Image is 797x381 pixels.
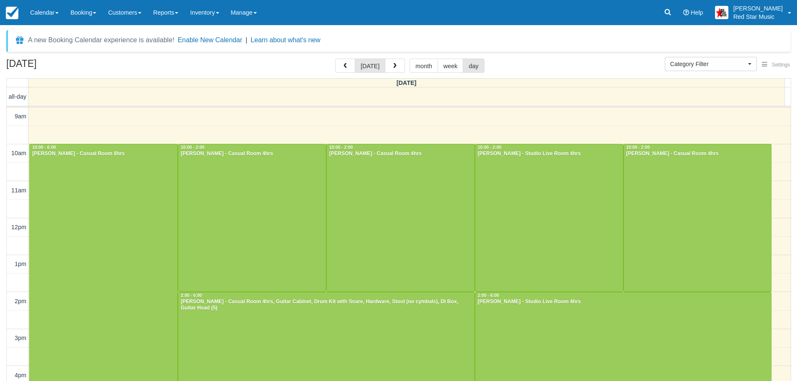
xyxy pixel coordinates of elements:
[463,59,484,73] button: day
[623,144,772,292] a: 10:00 - 2:00[PERSON_NAME] - Casual Room 4hrs
[326,144,475,292] a: 10:00 - 2:00[PERSON_NAME] - Casual Room 4hrs
[11,224,26,230] span: 12pm
[11,150,26,156] span: 10am
[329,145,353,150] span: 10:00 - 2:00
[715,6,728,19] img: A2
[665,57,757,71] button: Category Filter
[733,4,783,13] p: [PERSON_NAME]
[757,59,795,71] button: Settings
[9,93,26,100] span: all-day
[478,293,499,298] span: 2:00 - 6:00
[477,299,769,305] div: [PERSON_NAME] - Studio Live Room 4hrs
[683,10,689,15] i: Help
[32,145,56,150] span: 10:00 - 6:00
[15,335,26,341] span: 3pm
[178,36,242,44] button: Enable New Calendar
[251,36,320,43] a: Learn about what's new
[478,145,502,150] span: 10:00 - 2:00
[15,298,26,304] span: 2pm
[772,62,790,68] span: Settings
[178,144,326,292] a: 10:00 - 2:00[PERSON_NAME] - Casual Room 4hrs
[180,151,324,157] div: [PERSON_NAME] - Casual Room 4hrs
[670,60,746,68] span: Category Filter
[6,59,112,74] h2: [DATE]
[438,59,464,73] button: week
[626,145,650,150] span: 10:00 - 2:00
[6,7,18,19] img: checkfront-main-nav-mini-logo.png
[11,187,26,194] span: 11am
[397,79,417,86] span: [DATE]
[355,59,385,73] button: [DATE]
[626,151,769,157] div: [PERSON_NAME] - Casual Room 4hrs
[15,113,26,120] span: 9am
[15,372,26,378] span: 4pm
[181,145,205,150] span: 10:00 - 2:00
[181,293,202,298] span: 2:00 - 6:00
[477,151,621,157] div: [PERSON_NAME] - Studio Live Room 4hrs
[410,59,438,73] button: month
[15,261,26,267] span: 1pm
[32,151,175,157] div: [PERSON_NAME] - Casual Room 8hrs
[28,35,174,45] div: A new Booking Calendar experience is available!
[475,144,623,292] a: 10:00 - 2:00[PERSON_NAME] - Studio Live Room 4hrs
[329,151,472,157] div: [PERSON_NAME] - Casual Room 4hrs
[180,299,472,312] div: [PERSON_NAME] - Casual Room 4hrs, Guitar Cabinet, Drum Kit with Snare, Hardware, Stool (no cymbal...
[691,9,703,16] span: Help
[246,36,247,43] span: |
[733,13,783,21] p: Red Star Music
